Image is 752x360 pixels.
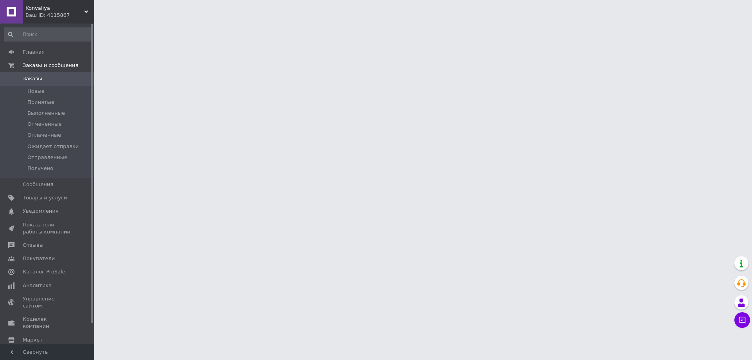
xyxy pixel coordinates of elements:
span: Получено [27,165,53,172]
span: Отмененные [27,121,61,128]
span: Сообщения [23,181,53,188]
span: Покупатели [23,255,55,262]
span: Товары и услуги [23,194,67,201]
span: Принятые [27,99,54,106]
span: Оплаченные [27,132,61,139]
span: Маркет [23,336,43,344]
span: Уведомления [23,208,58,215]
span: Аналитика [23,282,52,289]
span: Каталог ProSale [23,268,65,275]
span: Отправленные [27,154,67,161]
span: Konvaliya [25,5,84,12]
span: Кошелек компании [23,316,72,330]
span: Главная [23,49,45,56]
span: Ожидает отправки [27,143,79,150]
button: Чат с покупателем [734,312,750,328]
span: Заказы и сообщения [23,62,78,69]
span: Показатели работы компании [23,221,72,235]
span: Заказы [23,75,42,82]
div: Ваш ID: 4115867 [25,12,94,19]
span: Новые [27,88,45,95]
span: Отзывы [23,242,43,249]
span: Управление сайтом [23,295,72,309]
span: Выполненные [27,110,65,117]
input: Поиск [4,27,92,42]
